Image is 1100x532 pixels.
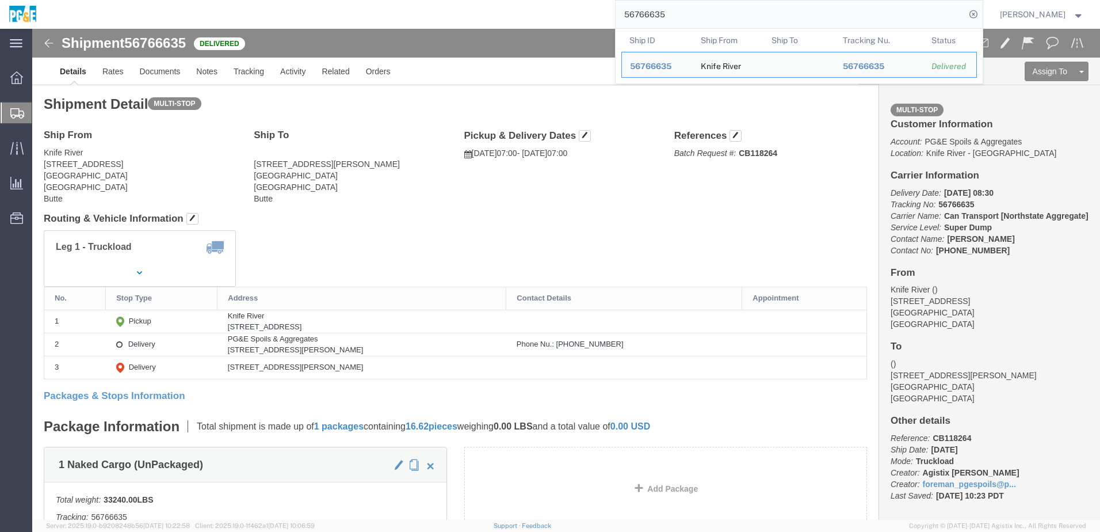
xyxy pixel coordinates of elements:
div: 56766635 [630,60,685,73]
a: Feedback [522,522,551,529]
span: Client: 2025.19.0-1f462a1 [195,522,315,529]
img: logo [8,6,37,23]
span: 56766635 [842,62,884,71]
th: Ship From [692,29,763,52]
input: Search for shipment number, reference number [616,1,965,28]
table: Search Results [621,29,983,83]
th: Ship To [763,29,835,52]
span: Copyright © [DATE]-[DATE] Agistix Inc., All Rights Reserved [909,521,1086,531]
span: Evelyn Angel [1000,8,1065,21]
th: Tracking Nu. [834,29,923,52]
span: 56766635 [630,62,671,71]
button: [PERSON_NAME] [999,7,1084,21]
a: Support [494,522,522,529]
span: Server: 2025.19.0-b9208248b56 [46,522,190,529]
th: Status [923,29,977,52]
span: [DATE] 10:22:58 [143,522,190,529]
span: [DATE] 10:06:59 [268,522,315,529]
div: 56766635 [842,60,915,73]
th: Ship ID [621,29,693,52]
iframe: FS Legacy Container [32,29,1100,520]
div: Delivered [931,60,968,73]
div: Knife River [700,52,740,77]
